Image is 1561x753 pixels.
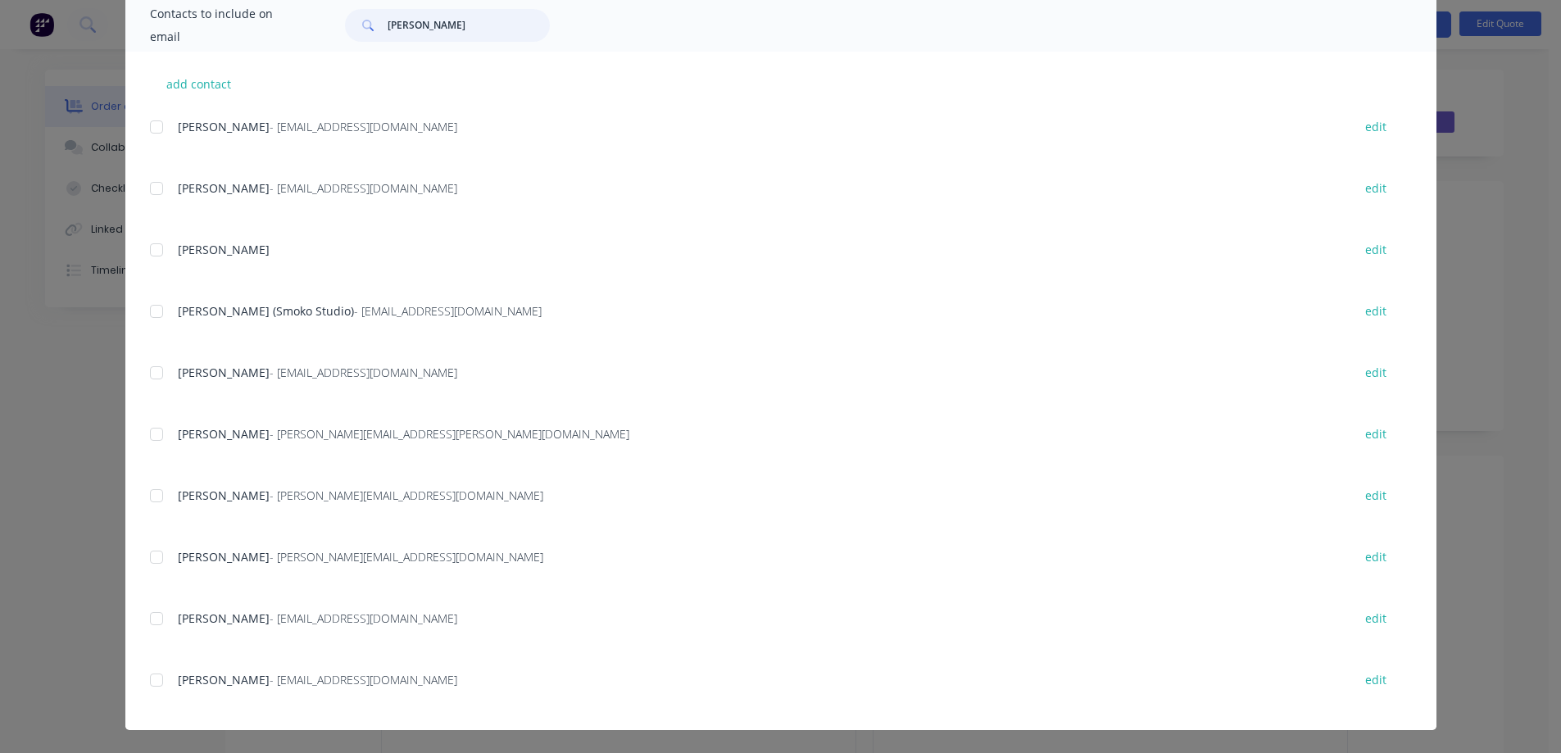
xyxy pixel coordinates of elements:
span: [PERSON_NAME] [178,365,270,380]
span: - [EMAIL_ADDRESS][DOMAIN_NAME] [270,672,457,687]
span: - [PERSON_NAME][EMAIL_ADDRESS][DOMAIN_NAME] [270,549,543,565]
span: [PERSON_NAME] [178,242,270,257]
button: edit [1355,238,1396,261]
button: add contact [150,71,248,96]
span: - [EMAIL_ADDRESS][DOMAIN_NAME] [270,119,457,134]
span: - [PERSON_NAME][EMAIL_ADDRESS][DOMAIN_NAME] [270,488,543,503]
span: - [PERSON_NAME][EMAIL_ADDRESS][PERSON_NAME][DOMAIN_NAME] [270,426,629,442]
button: edit [1355,361,1396,383]
span: [PERSON_NAME] [178,119,270,134]
button: edit [1355,116,1396,138]
span: [PERSON_NAME] [178,610,270,626]
span: - [EMAIL_ADDRESS][DOMAIN_NAME] [354,303,542,319]
span: [PERSON_NAME] [178,180,270,196]
span: [PERSON_NAME] [178,488,270,503]
span: - [EMAIL_ADDRESS][DOMAIN_NAME] [270,365,457,380]
button: edit [1355,546,1396,568]
button: edit [1355,484,1396,506]
span: [PERSON_NAME] (Smoko Studio) [178,303,354,319]
button: edit [1355,607,1396,629]
span: [PERSON_NAME] [178,672,270,687]
span: [PERSON_NAME] [178,549,270,565]
button: edit [1355,300,1396,322]
button: edit [1355,669,1396,691]
span: - [EMAIL_ADDRESS][DOMAIN_NAME] [270,180,457,196]
span: - [EMAIL_ADDRESS][DOMAIN_NAME] [270,610,457,626]
span: [PERSON_NAME] [178,426,270,442]
button: edit [1355,423,1396,445]
input: Search... [388,9,550,42]
span: Contacts to include on email [150,2,305,48]
button: edit [1355,177,1396,199]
